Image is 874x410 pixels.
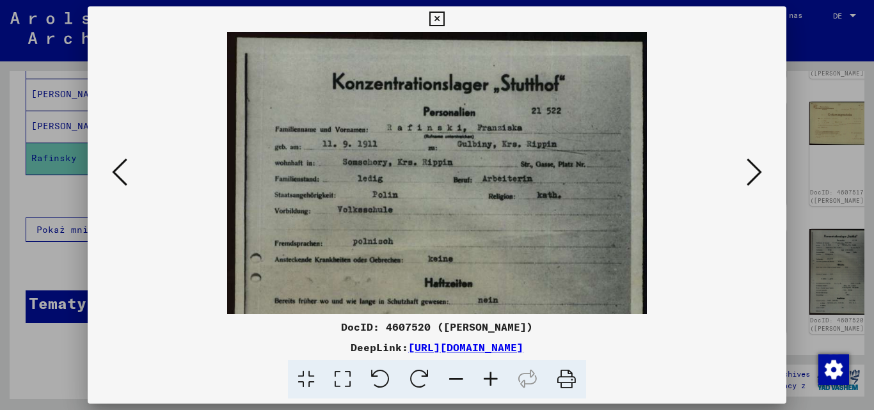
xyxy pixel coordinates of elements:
[341,320,533,333] font: DocID: 4607520 ([PERSON_NAME])
[818,354,848,384] div: Zmiana zgody
[818,354,849,385] img: Zmiana zgody
[351,341,408,354] font: DeepLink:
[408,341,523,354] a: [URL][DOMAIN_NAME]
